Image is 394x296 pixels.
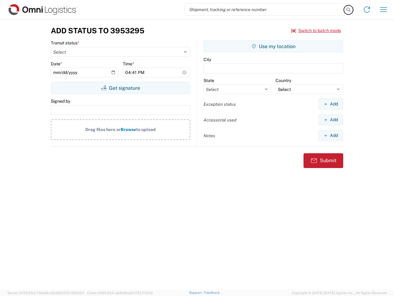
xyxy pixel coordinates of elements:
[204,291,220,294] a: Feedback
[189,291,204,294] a: Support
[51,82,190,94] button: Get signature
[318,114,343,125] button: Add
[203,101,236,107] label: Exception status
[7,291,84,295] span: Server: 2025.20.0-734e5bc92d9
[203,78,214,83] label: State
[304,153,343,168] button: Submit
[51,61,62,67] label: Date
[318,98,343,110] button: Add
[136,127,156,132] span: to upload
[130,291,153,295] span: [DATE] 17:21:12
[51,26,144,35] h3: Add Status to 3953295
[203,57,211,62] label: City
[203,40,343,52] button: Use my location
[291,26,341,36] button: Switch to batch mode
[59,291,84,295] span: [DATE] 09:51:07
[87,291,153,295] span: Client: 2025.20.0-e640dba
[292,290,387,296] span: Copyright © [DATE]-[DATE] Agistix Inc., All Rights Reserved
[275,78,291,83] label: Country
[51,40,79,46] label: Transit status
[318,130,343,141] button: Add
[185,4,344,15] input: Shipment, tracking or reference number
[203,133,215,138] label: Notes
[203,117,236,123] label: Accessorial used
[85,127,121,132] span: Drag files here or
[123,61,134,67] label: Time
[121,127,136,132] span: Browse
[51,98,70,104] label: Signed by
